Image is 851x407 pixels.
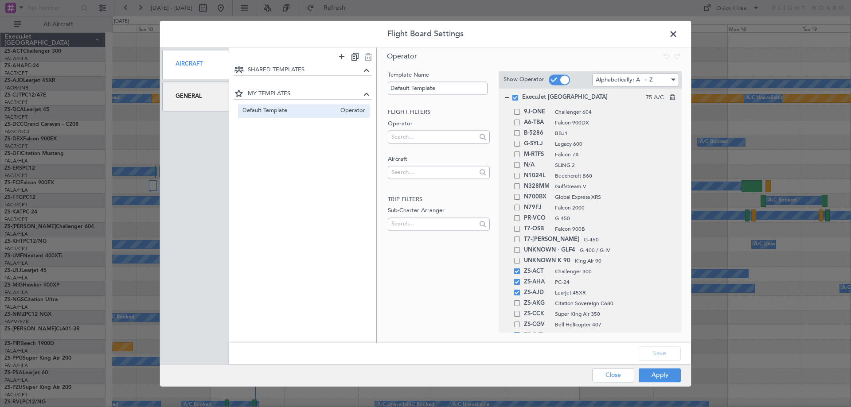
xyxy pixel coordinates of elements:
span: Gulfstream-V [555,182,677,190]
input: Search... [391,130,476,143]
h2: Flight filters [388,108,489,117]
span: ZS-CGV [524,319,550,330]
span: King Air 90 [575,257,677,265]
span: Falcon 900B [555,225,677,233]
span: Operator [387,51,417,61]
span: M-RTFS [524,149,550,160]
span: N79FJ [524,202,550,213]
span: ZS-AJD [524,287,550,298]
span: Learjet 45XR [555,289,677,297]
span: Bell Helicopter 407 [555,321,677,329]
span: N/A [524,160,550,171]
button: Apply [639,368,681,382]
span: T7-OSB [524,224,550,234]
span: Global Express XRS [555,193,677,201]
label: Sub-Charter Arranger [388,206,489,215]
span: BBJ1 [555,129,677,137]
span: ExecuJet [GEOGRAPHIC_DATA] [522,93,646,102]
div: General [162,81,229,111]
span: G-SYLJ [524,139,550,149]
span: Alphabetically: A → Z [596,76,653,84]
span: Falcon 7X [555,151,677,159]
span: Default Template [242,106,336,116]
span: ZS-CJT [524,330,550,341]
div: Aircraft [162,50,229,79]
span: ZS-AKG [524,298,550,309]
span: Challenger 604 [555,108,677,116]
span: Challenger 300 [555,267,677,275]
label: Operator [388,120,489,128]
label: Aircraft [388,155,489,164]
span: SLING 2 [555,161,677,169]
span: PC-24 [555,278,677,286]
span: N1024L [524,171,550,181]
span: ZS-AHA [524,277,550,287]
span: A6-TBA [524,117,550,128]
span: Citation Sovereign C680 [555,299,677,307]
input: Search... [391,166,476,179]
span: Falcon 900DX [555,119,677,127]
h2: Trip filters [388,195,489,204]
span: SHARED TEMPLATES [248,66,362,74]
span: 9J-ONE [524,107,550,117]
span: B-5286 [524,128,550,139]
label: Show Operator [504,76,544,85]
span: Legacy 600 [555,140,677,148]
span: N328MM [524,181,550,192]
span: Super King Air 350 [555,310,677,318]
span: ZS-CCK [524,309,550,319]
span: N700BX [524,192,550,202]
header: Flight Board Settings [160,21,691,47]
span: 75 A/C [646,93,664,102]
span: G-450 [555,214,677,222]
input: Search... [391,217,476,231]
span: Falcon 2000 [555,204,677,212]
span: PC12/47E [555,331,677,339]
button: Close [592,368,634,382]
span: UNKNOWN - GLF4 [524,245,575,256]
span: MY TEMPLATES [248,90,362,99]
span: Operator [336,106,365,116]
span: ZS-ACT [524,266,550,277]
span: T7-[PERSON_NAME] [524,234,579,245]
span: PR-VCO [524,213,550,224]
label: Template Name [388,71,489,80]
span: G-400 / G-IV [580,246,677,254]
span: G-450 [584,236,677,244]
span: Beechcraft B60 [555,172,677,180]
span: UNKNOWN K 90 [524,256,570,266]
